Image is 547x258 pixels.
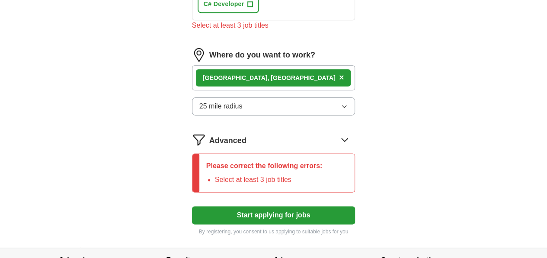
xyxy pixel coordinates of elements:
[203,74,268,81] strong: [GEOGRAPHIC_DATA]
[192,20,355,31] div: Select at least 3 job titles
[199,101,243,111] span: 25 mile radius
[192,133,206,147] img: filter
[209,135,246,147] span: Advanced
[192,48,206,62] img: location.png
[192,97,355,115] button: 25 mile radius
[192,206,355,224] button: Start applying for jobs
[203,73,336,83] div: , [GEOGRAPHIC_DATA]
[215,175,323,185] li: Select at least 3 job titles
[206,161,323,171] p: Please correct the following errors:
[192,228,355,236] p: By registering, you consent to us applying to suitable jobs for you
[339,71,344,84] button: ×
[209,49,315,61] label: Where do you want to work?
[339,73,344,82] span: ×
